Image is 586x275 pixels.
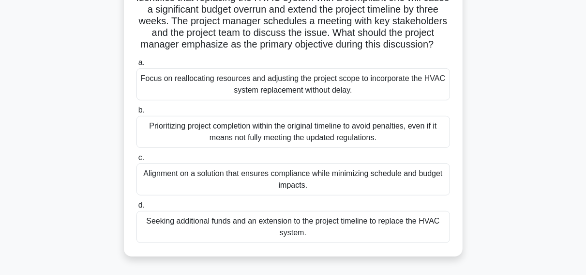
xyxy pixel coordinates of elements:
div: Seeking additional funds and an extension to the project timeline to replace the HVAC system. [136,211,450,243]
span: d. [138,201,145,209]
span: a. [138,58,145,66]
span: c. [138,153,144,162]
div: Alignment on a solution that ensures compliance while minimizing schedule and budget impacts. [136,163,450,195]
div: Prioritizing project completion within the original timeline to avoid penalties, even if it means... [136,116,450,148]
div: Focus on reallocating resources and adjusting the project scope to incorporate the HVAC system re... [136,68,450,100]
span: b. [138,106,145,114]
